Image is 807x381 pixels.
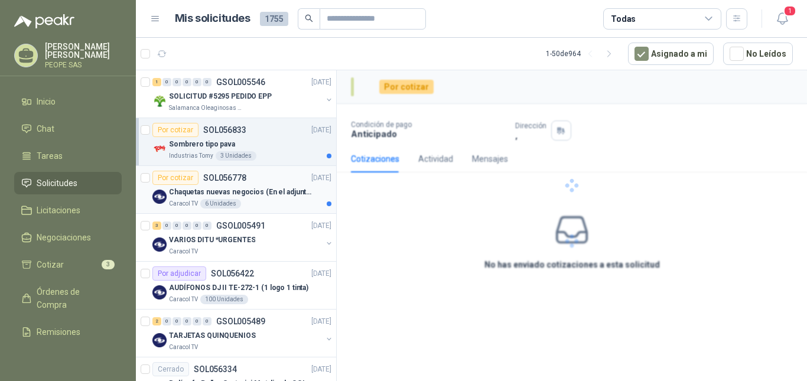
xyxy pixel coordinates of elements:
span: Tareas [37,149,63,162]
a: 2 0 0 0 0 0 GSOL005489[DATE] Company LogoTARJETAS QUINQUENIOSCaracol TV [152,314,334,352]
span: Licitaciones [37,204,80,217]
a: Solicitudes [14,172,122,194]
div: 0 [193,317,201,325]
a: Tareas [14,145,122,167]
button: 1 [772,8,793,30]
p: SOL056422 [211,269,254,278]
div: 0 [203,78,211,86]
p: Industrias Tomy [169,151,213,161]
a: Inicio [14,90,122,113]
img: Company Logo [152,142,167,156]
p: [DATE] [311,268,331,279]
div: Por adjudicar [152,266,206,281]
a: 3 0 0 0 0 0 GSOL005491[DATE] Company LogoVARIOS DITU *URGENTESCaracol TV [152,219,334,256]
p: Sombrero tipo pava [169,139,235,150]
a: Licitaciones [14,199,122,222]
p: AUDÍFONOS DJ II TE-272-1 (1 logo 1 tinta) [169,282,308,294]
div: 100 Unidades [200,295,248,304]
span: 1 [783,5,796,17]
p: VARIOS DITU *URGENTES [169,235,255,246]
img: Logo peakr [14,14,74,28]
span: 3 [102,260,115,269]
a: Remisiones [14,321,122,343]
h1: Mis solicitudes [175,10,250,27]
img: Company Logo [152,94,167,108]
p: [DATE] [311,316,331,327]
p: SOL056334 [194,365,237,373]
div: 0 [162,78,171,86]
p: PEOPE SAS [45,61,122,69]
div: 2 [152,317,161,325]
img: Company Logo [152,237,167,252]
img: Company Logo [152,285,167,299]
p: GSOL005546 [216,78,265,86]
p: SOLICITUD #5295 PEDIDO EPP [169,91,272,102]
div: 0 [183,222,191,230]
span: Remisiones [37,325,80,338]
p: [DATE] [311,364,331,375]
div: 0 [162,317,171,325]
a: Por cotizarSOL056833[DATE] Company LogoSombrero tipo pavaIndustrias Tomy3 Unidades [136,118,336,166]
p: Caracol TV [169,343,198,352]
div: 6 Unidades [200,199,241,209]
p: TARJETAS QUINQUENIOS [169,330,256,341]
div: 0 [173,78,181,86]
div: Todas [611,12,636,25]
p: GSOL005489 [216,317,265,325]
span: search [305,14,313,22]
div: 1 [152,78,161,86]
p: GSOL005491 [216,222,265,230]
div: 0 [183,317,191,325]
div: 0 [173,222,181,230]
a: Órdenes de Compra [14,281,122,316]
p: [DATE] [311,220,331,232]
span: Solicitudes [37,177,77,190]
div: 1 - 50 de 964 [546,44,619,63]
p: [DATE] [311,125,331,136]
div: 0 [193,222,201,230]
div: 0 [173,317,181,325]
div: Por cotizar [152,123,199,137]
span: Chat [37,122,54,135]
span: 1755 [260,12,288,26]
a: Negociaciones [14,226,122,249]
button: Asignado a mi [628,43,714,65]
a: Por adjudicarSOL056422[DATE] Company LogoAUDÍFONOS DJ II TE-272-1 (1 logo 1 tinta)Caracol TV100 U... [136,262,336,310]
p: [DATE] [311,77,331,88]
p: [DATE] [311,172,331,184]
a: 1 0 0 0 0 0 GSOL005546[DATE] Company LogoSOLICITUD #5295 PEDIDO EPPSalamanca Oleaginosas SAS [152,75,334,113]
div: Cerrado [152,362,189,376]
p: [PERSON_NAME] [PERSON_NAME] [45,43,122,59]
a: Chat [14,118,122,140]
span: Órdenes de Compra [37,285,110,311]
div: Por cotizar [152,171,199,185]
span: Negociaciones [37,231,91,244]
p: Salamanca Oleaginosas SAS [169,103,243,113]
div: 3 [152,222,161,230]
div: 0 [162,222,171,230]
a: Configuración [14,348,122,370]
div: 0 [193,78,201,86]
a: Cotizar3 [14,253,122,276]
div: 0 [183,78,191,86]
img: Company Logo [152,333,167,347]
p: Chaquetas nuevas negocios (En el adjunto mas informacion) [169,187,316,198]
p: SOL056833 [203,126,246,134]
p: Caracol TV [169,247,198,256]
div: 0 [203,317,211,325]
div: 0 [203,222,211,230]
p: SOL056778 [203,174,246,182]
button: No Leídos [723,43,793,65]
p: Caracol TV [169,199,198,209]
div: 3 Unidades [216,151,256,161]
span: Cotizar [37,258,64,271]
img: Company Logo [152,190,167,204]
a: Por cotizarSOL056778[DATE] Company LogoChaquetas nuevas negocios (En el adjunto mas informacion)C... [136,166,336,214]
span: Inicio [37,95,56,108]
p: Caracol TV [169,295,198,304]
